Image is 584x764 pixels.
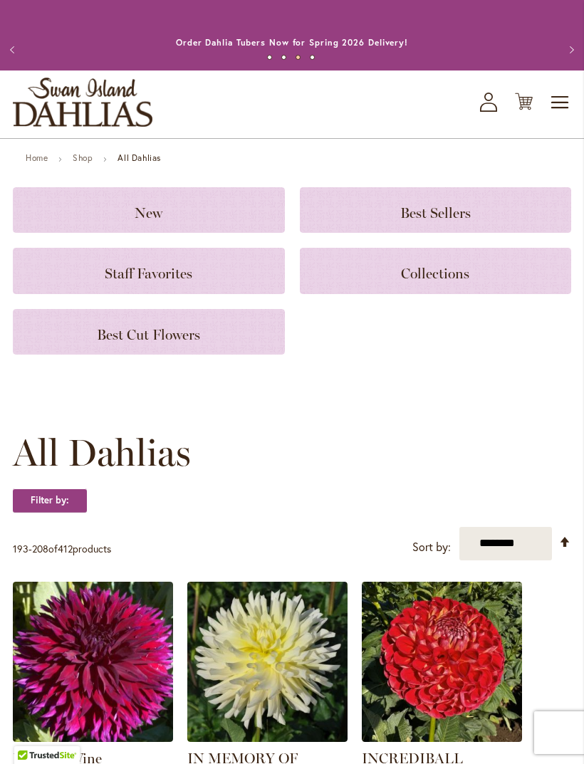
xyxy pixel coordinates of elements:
[26,152,48,163] a: Home
[97,326,200,343] span: Best Cut Flowers
[73,152,93,163] a: Shop
[412,534,451,560] label: Sort by:
[281,55,286,60] button: 2 of 4
[13,542,28,555] span: 193
[13,431,191,474] span: All Dahlias
[58,542,73,555] span: 412
[187,731,348,745] a: IN MEMORY OF
[300,187,572,233] a: Best Sellers
[401,265,469,282] span: Collections
[13,78,152,127] a: store logo
[296,55,301,60] button: 3 of 4
[11,713,51,753] iframe: Launch Accessibility Center
[13,731,173,745] a: Imperial Wine
[267,55,272,60] button: 1 of 4
[176,37,408,48] a: Order Dahlia Tubers Now for Spring 2026 Delivery!
[13,582,173,742] img: Imperial Wine
[300,248,572,293] a: Collections
[556,36,584,64] button: Next
[362,731,522,745] a: Incrediball
[118,152,161,163] strong: All Dahlias
[32,542,48,555] span: 208
[13,248,285,293] a: Staff Favorites
[310,55,315,60] button: 4 of 4
[13,187,285,233] a: New
[362,582,522,742] img: Incrediball
[187,582,348,742] img: IN MEMORY OF
[135,204,162,221] span: New
[13,538,111,560] p: - of products
[105,265,192,282] span: Staff Favorites
[13,309,285,355] a: Best Cut Flowers
[13,488,87,513] strong: Filter by:
[400,204,471,221] span: Best Sellers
